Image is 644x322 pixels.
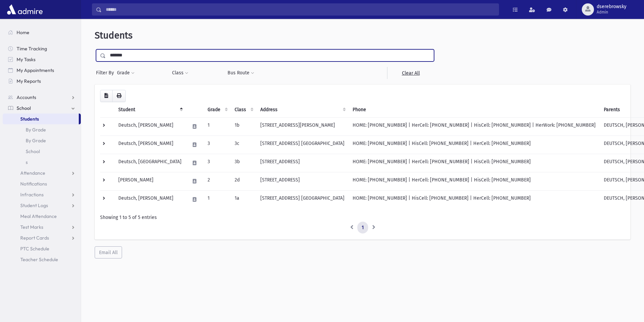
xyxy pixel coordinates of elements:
[227,67,255,79] button: Bus Route
[349,135,600,154] td: HOME: [PHONE_NUMBER] | HisCell: [PHONE_NUMBER] | HerCell: [PHONE_NUMBER]
[3,146,81,157] a: School
[17,105,31,111] span: School
[3,189,81,200] a: Infractions
[231,102,256,118] th: Class: activate to sort column ascending
[231,117,256,135] td: 1b
[349,190,600,208] td: HOME: [PHONE_NUMBER] | HisCell: [PHONE_NUMBER] | HerCell: [PHONE_NUMBER]
[387,67,434,79] a: Clear All
[102,3,499,16] input: Search
[20,235,49,241] span: Report Cards
[20,192,44,198] span: Infractions
[114,172,186,190] td: [PERSON_NAME]
[204,190,231,208] td: 1
[349,172,600,190] td: HOME: [PHONE_NUMBER] | HerCell: [PHONE_NUMBER] | HisCell: [PHONE_NUMBER]
[3,76,81,86] a: My Reports
[114,190,186,208] td: Deutsch, [PERSON_NAME]
[20,181,47,187] span: Notifications
[3,157,81,168] a: s
[114,117,186,135] td: Deutsch, [PERSON_NAME]
[20,213,57,219] span: Meal Attendance
[3,103,81,114] a: School
[349,154,600,172] td: HOME: [PHONE_NUMBER] | HerCell: [PHONE_NUMBER] | HisCell: [PHONE_NUMBER]
[20,246,49,252] span: PTC Schedule
[100,214,625,221] div: Showing 1 to 5 of 5 entries
[17,78,41,84] span: My Reports
[114,135,186,154] td: Deutsch, [PERSON_NAME]
[114,154,186,172] td: Deutsch, [GEOGRAPHIC_DATA]
[3,43,81,54] a: Time Tracking
[231,172,256,190] td: 2d
[349,117,600,135] td: HOME: [PHONE_NUMBER] | HerCell: [PHONE_NUMBER] | HisCell: [PHONE_NUMBER] | HerWork: [PHONE_NUMBER]
[95,246,122,258] button: Email All
[231,190,256,208] td: 1a
[3,135,81,146] a: By Grade
[3,92,81,103] a: Accounts
[17,29,29,35] span: Home
[17,46,47,52] span: Time Tracking
[357,222,368,234] a: 1
[100,90,113,102] button: CSV
[256,172,349,190] td: [STREET_ADDRESS]
[17,94,36,100] span: Accounts
[20,202,48,208] span: Student Logs
[231,154,256,172] td: 3b
[5,3,44,16] img: AdmirePro
[96,69,117,76] span: Filter By
[204,102,231,118] th: Grade: activate to sort column ascending
[20,116,39,122] span: Students
[204,135,231,154] td: 3
[3,168,81,178] a: Attendance
[20,224,43,230] span: Test Marks
[256,190,349,208] td: [STREET_ADDRESS] [GEOGRAPHIC_DATA]
[204,117,231,135] td: 1
[3,124,81,135] a: By Grade
[204,172,231,190] td: 2
[3,254,81,265] a: Teacher Schedule
[117,67,135,79] button: Grade
[3,178,81,189] a: Notifications
[3,114,79,124] a: Students
[172,67,189,79] button: Class
[3,27,81,38] a: Home
[231,135,256,154] td: 3c
[17,56,35,63] span: My Tasks
[3,222,81,232] a: Test Marks
[256,135,349,154] td: [STREET_ADDRESS] [GEOGRAPHIC_DATA]
[3,200,81,211] a: Student Logs
[95,30,133,41] span: Students
[256,117,349,135] td: [STREET_ADDRESS][PERSON_NAME]
[204,154,231,172] td: 3
[114,102,186,118] th: Student: activate to sort column descending
[3,65,81,76] a: My Appointments
[597,4,626,9] span: dserebrowsky
[349,102,600,118] th: Phone
[256,154,349,172] td: [STREET_ADDRESS]
[3,211,81,222] a: Meal Attendance
[17,67,54,73] span: My Appointments
[20,256,58,263] span: Teacher Schedule
[3,232,81,243] a: Report Cards
[597,9,626,15] span: Admin
[20,170,45,176] span: Attendance
[3,54,81,65] a: My Tasks
[3,243,81,254] a: PTC Schedule
[112,90,126,102] button: Print
[256,102,349,118] th: Address: activate to sort column ascending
